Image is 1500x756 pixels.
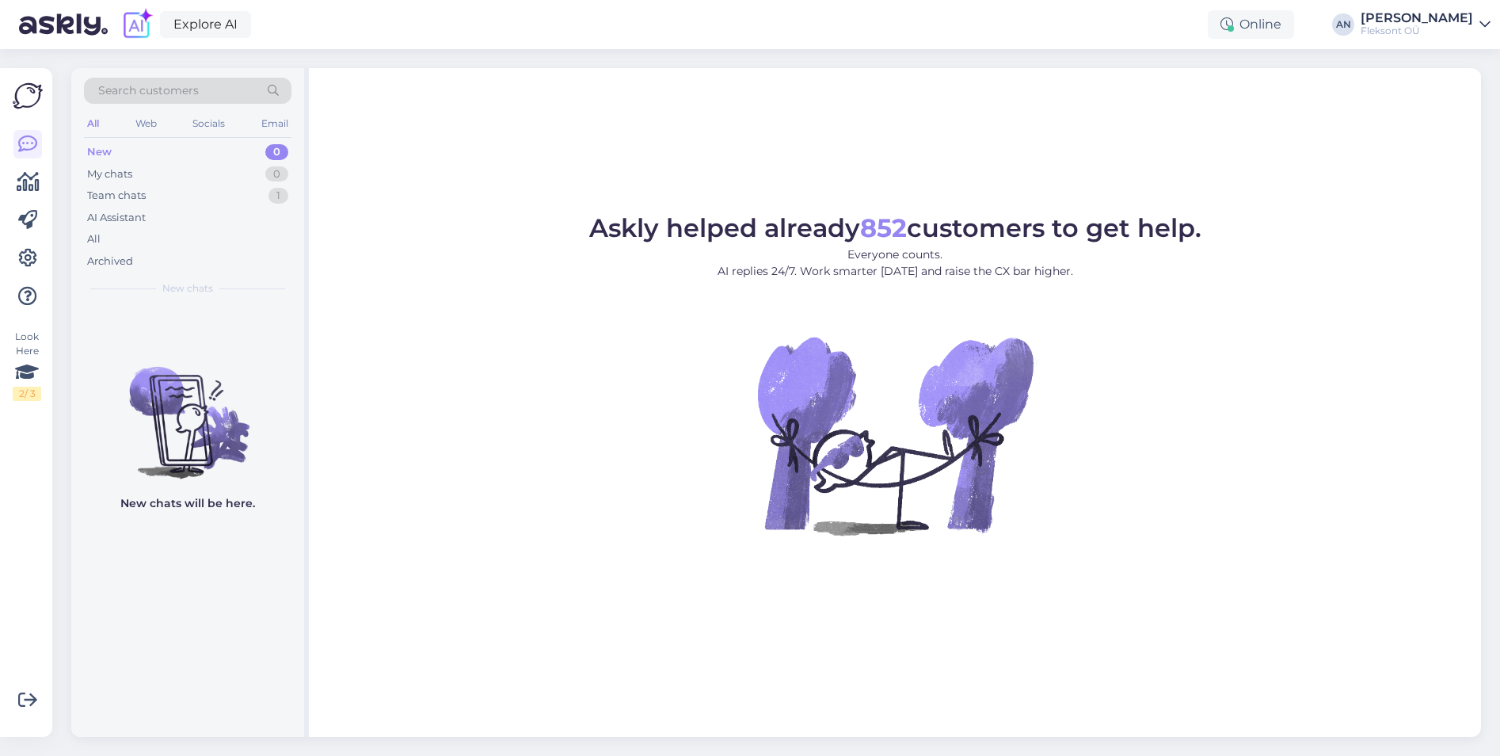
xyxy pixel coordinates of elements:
div: Email [258,113,291,134]
span: New chats [162,281,213,296]
div: Fleksont OÜ [1361,25,1473,37]
div: 2 / 3 [13,387,41,401]
img: No Chat active [752,292,1037,578]
div: New [87,144,112,160]
div: Team chats [87,188,146,204]
a: Explore AI [160,11,251,38]
img: Askly Logo [13,81,43,111]
div: Online [1208,10,1294,39]
span: Search customers [98,82,199,99]
div: Socials [189,113,228,134]
div: Archived [87,254,133,269]
img: No chats [71,338,304,481]
span: Askly helped already customers to get help. [589,212,1201,243]
div: 0 [265,144,288,160]
p: Everyone counts. AI replies 24/7. Work smarter [DATE] and raise the CX bar higher. [589,246,1201,280]
a: [PERSON_NAME]Fleksont OÜ [1361,12,1490,37]
img: explore-ai [120,8,154,41]
div: 0 [265,166,288,182]
div: [PERSON_NAME] [1361,12,1473,25]
div: All [87,231,101,247]
div: 1 [268,188,288,204]
p: New chats will be here. [120,495,255,512]
div: All [84,113,102,134]
div: Web [132,113,160,134]
div: AN [1332,13,1354,36]
div: Look Here [13,330,41,401]
div: My chats [87,166,132,182]
div: AI Assistant [87,210,146,226]
b: 852 [860,212,907,243]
